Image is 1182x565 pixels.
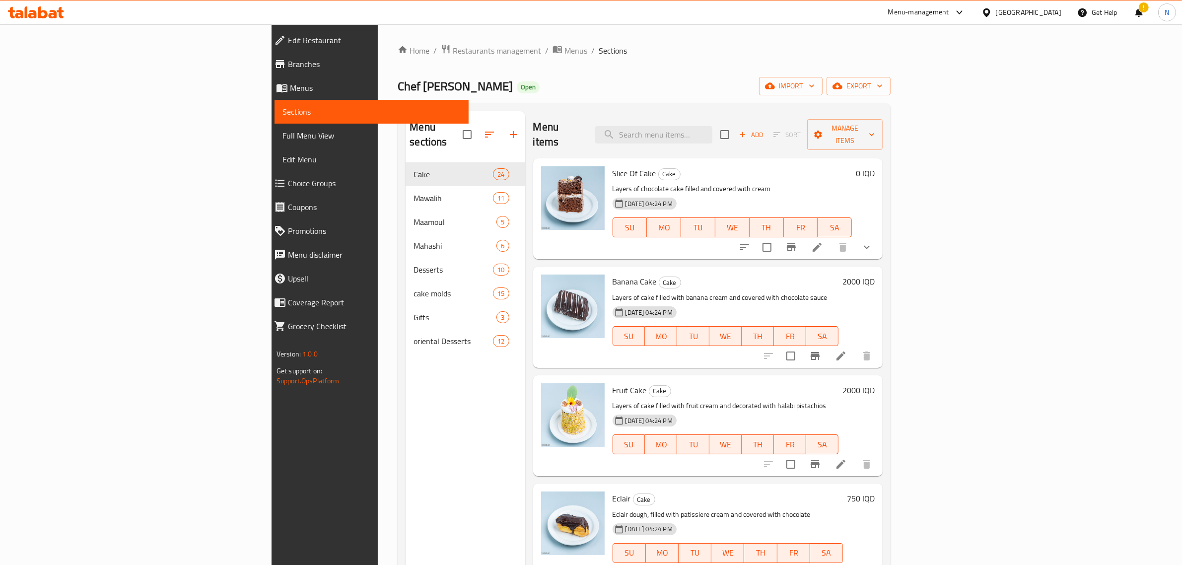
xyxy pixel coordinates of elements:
nav: breadcrumb [398,44,891,57]
span: SA [814,546,839,560]
span: Edit Restaurant [288,34,461,46]
span: 24 [493,170,508,179]
span: FR [788,220,814,235]
a: Edit Restaurant [266,28,469,52]
a: Full Menu View [275,124,469,147]
span: SU [617,329,641,344]
span: MO [649,329,673,344]
span: Promotions [288,225,461,237]
button: Branch-specific-item [803,452,827,476]
span: WE [715,546,740,560]
div: oriental Desserts12 [406,329,525,353]
nav: Menu sections [406,158,525,357]
h2: Menu items [533,120,583,149]
input: search [595,126,712,143]
span: TH [754,220,780,235]
button: SA [806,326,838,346]
p: Layers of chocolate cake filled and covered with cream [613,183,852,195]
span: Slice Of Cake [613,166,656,181]
span: Select section first [767,127,807,142]
span: Fruit Cake [613,383,647,398]
button: SA [806,434,838,454]
button: delete [855,452,879,476]
button: MO [645,326,677,346]
button: WE [709,326,742,346]
span: TU [685,220,711,235]
span: Select all sections [457,124,478,145]
button: FR [784,217,818,237]
button: sort-choices [733,235,757,259]
h6: 2000 IQD [842,383,875,397]
button: WE [715,217,750,237]
span: Upsell [288,273,461,284]
li: / [545,45,549,57]
button: TU [679,543,711,563]
a: Choice Groups [266,171,469,195]
div: items [496,216,509,228]
p: Layers of cake filled with fruit cream and decorated with halabi pistachios [613,400,839,412]
span: Coupons [288,201,461,213]
span: Grocery Checklist [288,320,461,332]
button: Branch-specific-item [779,235,803,259]
span: Get support on: [277,364,322,377]
span: TU [681,329,705,344]
span: Select section [714,124,735,145]
span: Sections [282,106,461,118]
div: Mawalih [414,192,493,204]
a: Grocery Checklist [266,314,469,338]
span: SA [810,437,834,452]
span: Edit Menu [282,153,461,165]
span: oriental Desserts [414,335,493,347]
button: SU [613,543,646,563]
span: Sort sections [478,123,501,146]
div: Desserts10 [406,258,525,282]
span: [DATE] 04:24 PM [622,524,677,534]
div: Cake [633,494,655,505]
button: TU [677,434,709,454]
a: Coverage Report [266,290,469,314]
span: MO [651,220,677,235]
div: cake molds15 [406,282,525,305]
a: Edit menu item [835,350,847,362]
span: Cake [659,277,681,288]
button: TU [681,217,715,237]
span: [DATE] 04:24 PM [622,416,677,425]
span: MO [649,437,673,452]
a: Menus [553,44,587,57]
span: TU [681,437,705,452]
div: Cake [659,277,681,288]
button: TU [677,326,709,346]
button: FR [777,543,810,563]
span: Restaurants management [453,45,541,57]
a: Branches [266,52,469,76]
a: Edit menu item [811,241,823,253]
span: Full Menu View [282,130,461,141]
button: TH [742,326,774,346]
span: 6 [497,241,508,251]
span: Cake [649,385,671,397]
button: MO [646,543,679,563]
div: Mawalih11 [406,186,525,210]
span: import [767,80,815,92]
span: Desserts [414,264,493,276]
span: Add item [735,127,767,142]
span: Banana Cake [613,274,657,289]
button: Manage items [807,119,883,150]
span: export [834,80,883,92]
span: Cake [633,494,655,505]
div: items [493,264,509,276]
span: WE [719,220,746,235]
span: Add [738,129,765,141]
span: TH [746,329,770,344]
button: WE [709,434,742,454]
img: Eclair [541,492,605,555]
div: Maamoul5 [406,210,525,234]
span: Gifts [414,311,496,323]
a: Upsell [266,267,469,290]
span: 5 [497,217,508,227]
span: Version: [277,348,301,360]
span: cake molds [414,287,493,299]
